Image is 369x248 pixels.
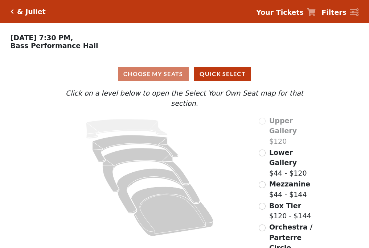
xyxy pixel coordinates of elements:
span: Lower Gallery [269,148,297,167]
span: Upper Gallery [269,117,297,135]
path: Orchestra / Parterre Circle - Seats Available: 36 [131,186,214,236]
label: $44 - $144 [269,179,310,199]
a: Your Tickets [256,7,316,18]
h5: & Juliet [17,8,46,16]
path: Lower Gallery - Seats Available: 165 [93,135,179,162]
button: Quick Select [194,67,251,81]
label: $120 - $144 [269,201,311,221]
strong: Your Tickets [256,8,304,16]
a: Filters [321,7,358,18]
span: Mezzanine [269,180,310,188]
a: Click here to go back to filters [11,9,14,14]
strong: Filters [321,8,347,16]
label: $44 - $120 [269,147,318,178]
label: $120 [269,115,318,147]
p: Click on a level below to open the Select Your Own Seat map for that section. [51,88,317,109]
span: Box Tier [269,202,301,210]
path: Upper Gallery - Seats Available: 0 [86,119,168,139]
